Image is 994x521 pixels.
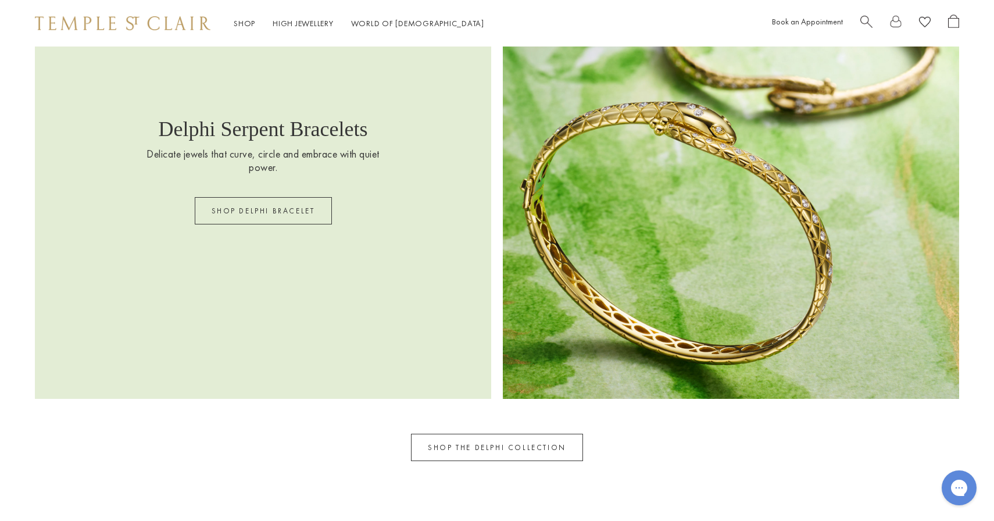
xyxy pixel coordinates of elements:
[919,15,931,33] a: View Wishlist
[860,15,873,33] a: Search
[133,147,394,174] p: Delicate jewels that curve, circle and embrace with quiet power.
[772,16,843,27] a: Book an Appointment
[351,18,484,28] a: World of [DEMOGRAPHIC_DATA]World of [DEMOGRAPHIC_DATA]
[273,18,334,28] a: High JewelleryHigh Jewellery
[159,117,368,147] p: Delphi Serpent Bracelets
[411,434,583,461] a: SHOP THE DELPHI COLLECTION
[195,197,332,224] a: SHOP DELPHI BRACELET
[234,18,255,28] a: ShopShop
[35,16,210,30] img: Temple St. Clair
[948,15,959,33] a: Open Shopping Bag
[936,466,982,509] iframe: Gorgias live chat messenger
[234,16,484,31] nav: Main navigation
